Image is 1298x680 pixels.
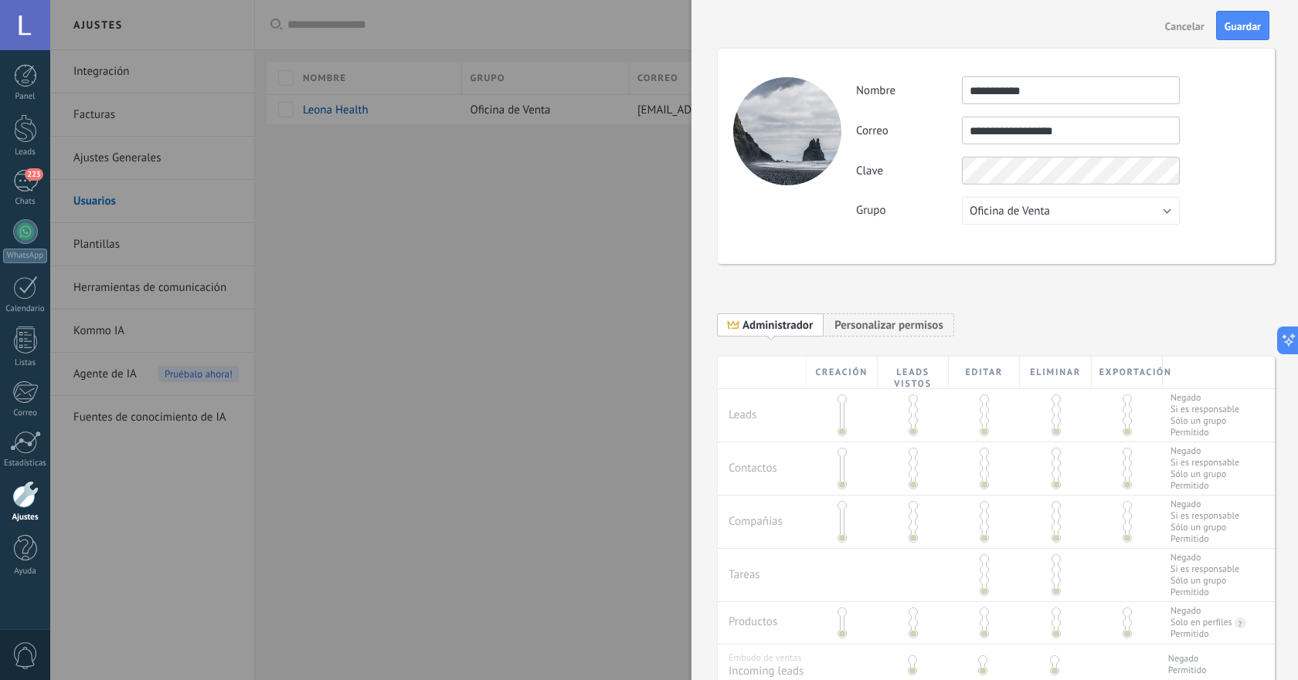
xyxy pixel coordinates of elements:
span: Add new role [824,313,954,337]
div: Listas [3,358,48,368]
div: Panel [3,92,48,102]
div: Estadísticas [3,458,48,469]
span: Cancelar [1165,21,1205,32]
button: Guardar [1216,11,1269,40]
button: Cancelar [1159,13,1211,38]
span: Guardar [1225,21,1261,32]
span: 223 [25,168,42,181]
div: WhatsApp [3,249,47,263]
div: Leads [3,147,48,157]
div: Calendario [3,304,48,314]
div: Chats [3,197,48,207]
label: Grupo [856,203,962,218]
span: Administrador [718,313,824,337]
label: Clave [856,164,962,178]
label: Correo [856,123,962,138]
span: Personalizar permisos [834,318,943,333]
button: Oficina de Venta [962,197,1180,225]
label: Nombre [856,83,962,98]
div: Ajustes [3,513,48,523]
span: Oficina de Venta [970,204,1050,218]
span: Administrador [742,318,813,333]
div: Ayuda [3,567,48,577]
div: Correo [3,408,48,418]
